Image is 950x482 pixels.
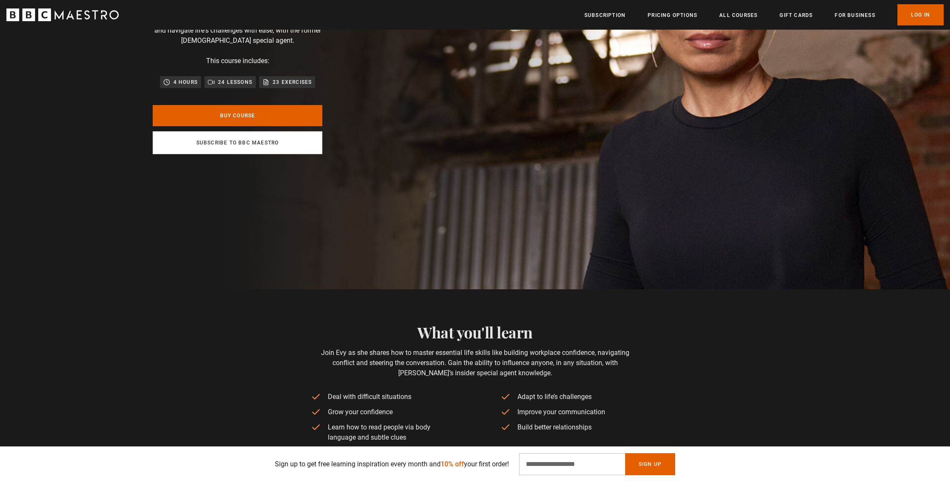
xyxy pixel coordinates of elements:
[719,11,757,19] a: All Courses
[153,15,322,46] p: Learn to understand yourself, read people's behaviour and navigate life's challenges with ease, w...
[897,4,944,25] a: Log In
[500,392,640,402] li: Adapt to life’s challenges
[173,78,198,86] p: 4 hours
[206,56,269,66] p: This course includes:
[500,422,640,432] li: Build better relationships
[625,453,675,475] button: Sign Up
[584,4,944,25] nav: Primary
[311,392,450,402] li: Deal with difficult situations
[6,8,119,21] svg: BBC Maestro
[584,11,626,19] a: Subscription
[275,459,509,469] p: Sign up to get free learning inspiration every month and your first order!
[311,422,450,443] li: Learn how to read people via body language and subtle clues
[835,11,875,19] a: For business
[648,11,697,19] a: Pricing Options
[153,105,322,126] a: Buy Course
[273,78,312,86] p: 23 exercises
[311,323,640,341] h2: What you'll learn
[441,460,464,468] span: 10% off
[311,407,450,417] li: Grow your confidence
[218,78,252,86] p: 24 lessons
[311,348,640,378] p: Join Evy as she shares how to master essential life skills like building workplace confidence, na...
[780,11,813,19] a: Gift Cards
[500,407,640,417] li: Improve your communication
[153,131,322,154] a: Subscribe to BBC Maestro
